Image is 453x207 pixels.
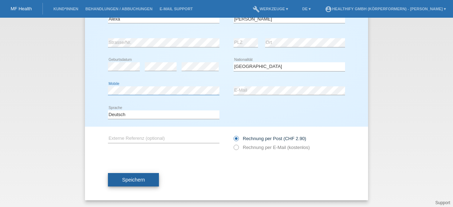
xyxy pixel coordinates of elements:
[234,136,238,145] input: Rechnung per Post (CHF 2.90)
[156,7,196,11] a: E-Mail Support
[234,136,306,141] label: Rechnung per Post (CHF 2.90)
[253,6,260,13] i: build
[325,6,332,13] i: account_circle
[249,7,292,11] a: buildWerkzeuge ▾
[50,7,82,11] a: Kund*innen
[82,7,156,11] a: Behandlungen / Abbuchungen
[299,7,314,11] a: DE ▾
[435,200,450,205] a: Support
[108,173,159,186] button: Speichern
[234,145,238,154] input: Rechnung per E-Mail (kostenlos)
[234,145,310,150] label: Rechnung per E-Mail (kostenlos)
[321,7,449,11] a: account_circleHealthify GmbH (Körperformern) - [PERSON_NAME] ▾
[11,6,32,11] a: MF Health
[122,177,145,183] span: Speichern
